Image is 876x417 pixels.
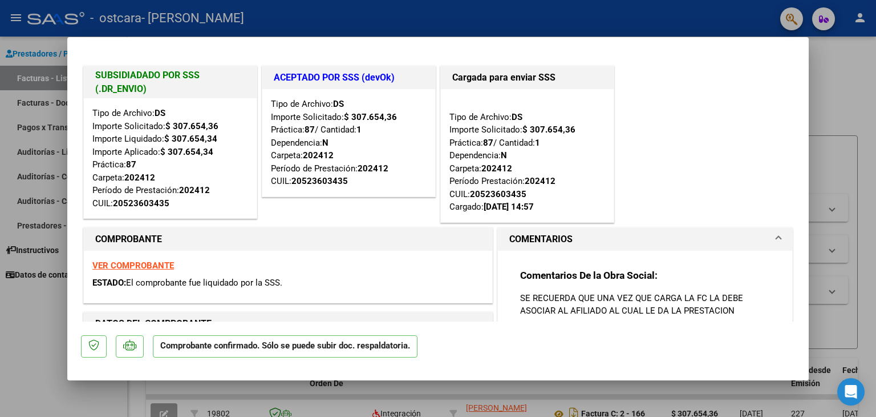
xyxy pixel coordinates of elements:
[356,125,362,135] strong: 1
[124,173,155,183] strong: 202412
[483,138,493,148] strong: 87
[305,125,315,135] strong: 87
[498,251,792,369] div: COMENTARIOS
[126,278,282,288] span: El comprobante fue liquidado por la SSS.
[271,98,427,188] div: Tipo de Archivo: Importe Solicitado: Práctica: / Cantidad: Dependencia: Carpeta: Período de Prest...
[484,202,534,212] strong: [DATE] 14:57
[126,159,136,170] strong: 87
[92,260,174,271] a: VER COMPROBANTE
[512,112,522,122] strong: DS
[837,378,865,406] div: Open Intercom Messenger
[164,134,217,144] strong: $ 307.654,34
[95,234,162,244] strong: COMPROBANTE
[501,150,507,161] strong: N
[358,163,388,174] strong: 202412
[535,138,540,148] strong: 1
[333,99,344,109] strong: DS
[95,318,212,329] strong: DATOS DEL COMPROBANTE
[498,228,792,251] mat-expansion-panel-header: COMENTARIOS
[303,150,334,161] strong: 202412
[522,125,575,135] strong: $ 307.654,36
[92,107,248,210] div: Tipo de Archivo: Importe Solicitado: Importe Liquidado: Importe Aplicado: Práctica: Carpeta: Perí...
[322,138,328,148] strong: N
[274,71,424,85] h1: ACEPTADO POR SSS (devOk)
[520,270,658,281] strong: Comentarios De la Obra Social:
[179,185,210,195] strong: 202412
[481,163,512,174] strong: 202412
[95,69,245,96] h1: SUBSIDIADADO POR SSS (.DR_ENVIO)
[344,112,397,122] strong: $ 307.654,36
[520,292,770,317] p: SE RECUERDA QUE UNA VEZ QUE CARGA LA FC LA DEBE ASOCIAR AL AFILIADO AL CUAL LE DA LA PRESTACION
[509,232,573,246] h1: COMENTARIOS
[452,71,602,85] h1: Cargada para enviar SSS
[160,147,213,157] strong: $ 307.654,34
[525,176,555,186] strong: 202412
[113,197,169,210] div: 20523603435
[449,98,605,214] div: Tipo de Archivo: Importe Solicitado: Práctica: / Cantidad: Dependencia: Carpeta: Período Prestaci...
[92,278,126,288] span: ESTADO:
[153,335,417,358] p: Comprobante confirmado. Sólo se puede subir doc. respaldatoria.
[291,175,348,188] div: 20523603435
[155,108,165,118] strong: DS
[470,188,526,201] div: 20523603435
[165,121,218,131] strong: $ 307.654,36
